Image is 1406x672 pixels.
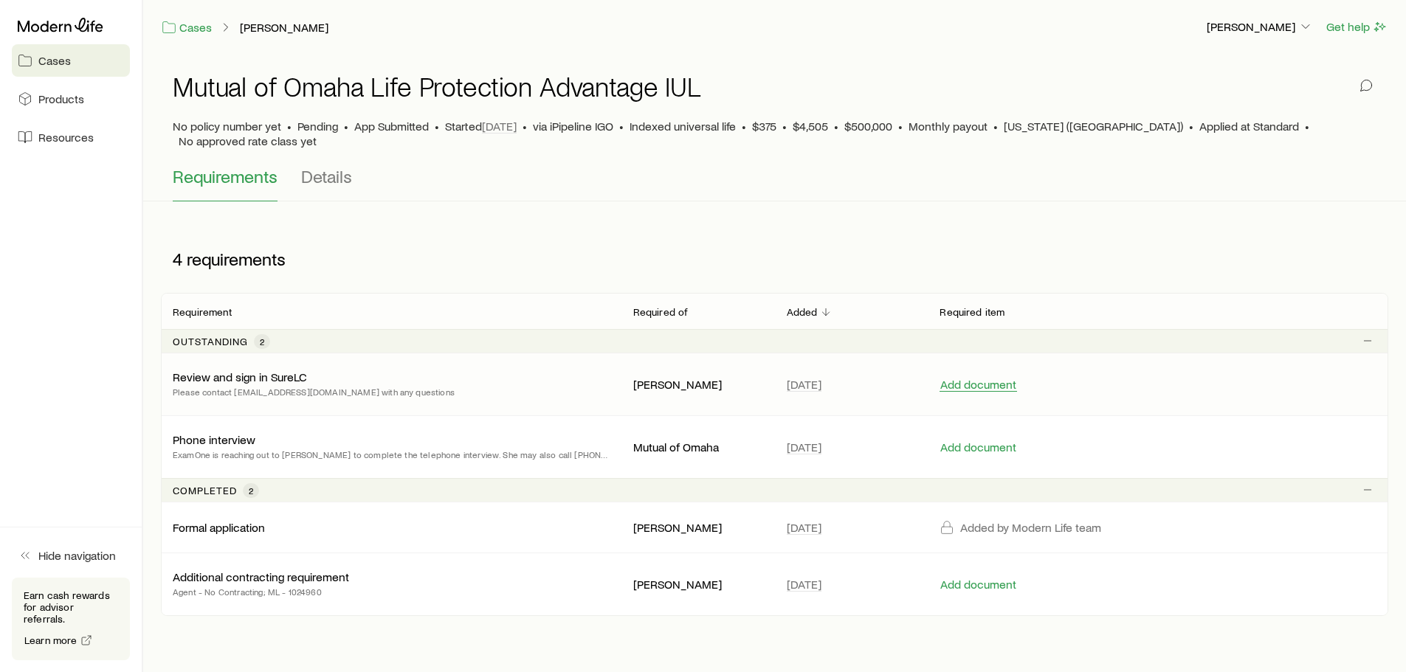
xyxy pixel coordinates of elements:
span: $375 [752,119,776,134]
span: No policy number yet [173,119,281,134]
span: Applied at Standard [1199,119,1299,134]
span: $4,505 [793,119,828,134]
span: • [834,119,838,134]
span: • [993,119,998,134]
span: • [435,119,439,134]
span: [US_STATE] ([GEOGRAPHIC_DATA]) [1004,119,1183,134]
button: Add document [940,440,1017,454]
p: Required item [940,306,1004,318]
span: • [1189,119,1193,134]
span: Resources [38,130,94,145]
p: Added by Modern Life team [960,520,1101,535]
a: [PERSON_NAME] [239,21,329,35]
span: [DATE] [787,577,821,592]
span: Learn more [24,635,77,645]
p: Please contact [EMAIL_ADDRESS][DOMAIN_NAME] with any questions [173,384,455,399]
span: Indexed universal life [630,119,736,134]
span: • [1305,119,1309,134]
a: Cases [12,44,130,77]
span: [DATE] [787,520,821,535]
a: Products [12,83,130,115]
span: • [782,119,787,134]
span: via iPipeline IGO [533,119,613,134]
p: Started [445,119,517,134]
span: • [619,119,624,134]
span: [DATE] [787,440,821,454]
p: [PERSON_NAME] [633,377,763,392]
span: 2 [260,336,264,347]
p: Phone interview [173,432,255,447]
p: Mutual of Omaha [633,440,763,454]
button: Add document [940,578,1017,592]
p: [PERSON_NAME] [1207,19,1313,34]
span: • [742,119,746,134]
span: Cases [38,53,71,68]
p: [PERSON_NAME] [633,577,763,592]
button: Add document [940,378,1017,392]
span: • [344,119,348,134]
button: Get help [1326,18,1388,35]
p: Earn cash rewards for advisor referrals. [24,589,118,625]
span: [DATE] [482,119,517,134]
a: Resources [12,121,130,153]
span: Details [301,166,352,187]
div: Earn cash rewards for advisor referrals.Learn more [12,578,130,660]
p: [PERSON_NAME] [633,520,763,535]
span: 4 [173,249,182,269]
p: ExamOne is reaching out to [PERSON_NAME] to complete the telephone interview. She may also call [... [173,447,610,462]
span: • [523,119,527,134]
a: Cases [161,19,213,36]
div: Application details tabs [173,166,1376,201]
p: Required of [633,306,689,318]
span: $500,000 [844,119,892,134]
span: Requirements [173,166,278,187]
span: [DATE] [787,377,821,392]
p: Agent - No Contracting; ML - 1024960 [173,584,349,599]
p: Formal application [173,520,265,535]
span: App Submitted [354,119,429,134]
span: Hide navigation [38,548,116,563]
p: Additional contracting requirement [173,569,349,584]
span: 2 [249,485,253,496]
button: Hide navigation [12,539,130,572]
p: Completed [173,485,237,496]
p: Requirement [173,306,232,318]
span: Monthly payout [909,119,988,134]
span: No approved rate class yet [179,134,317,148]
span: • [287,119,292,134]
h1: Mutual of Omaha Life Protection Advantage IUL [173,72,701,101]
p: Added [787,306,818,318]
p: Outstanding [173,336,248,347]
button: [PERSON_NAME] [1206,18,1314,36]
span: Products [38,91,84,106]
span: • [898,119,903,134]
p: Review and sign in SureLC [173,370,307,384]
span: requirements [187,249,286,269]
p: Pending [297,119,338,134]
